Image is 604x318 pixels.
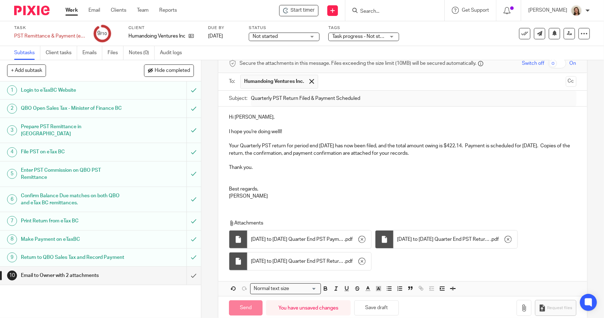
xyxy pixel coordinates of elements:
span: [DATE] to [DATE] Quarter End PST Return Confirmation - Humandoing Ventures Inc. [251,258,344,265]
div: PST Remittance & Payment (eTaxBC) - Quarterly [14,33,85,40]
img: Morgan.JPG [571,5,582,16]
label: Tags [328,25,399,31]
span: pdf [491,236,499,243]
div: 7 [7,216,17,226]
div: 8 [7,234,17,244]
button: Save draft [354,300,399,316]
span: [DATE] to [DATE] Quarter End PST Payment Confirmation - Humandoing Ventures Inc. [251,236,344,243]
a: Clients [111,7,126,14]
h1: QBO Open Sales Tax - Minister of Finance BC [21,103,127,114]
p: Best regards, [229,186,576,193]
p: [PERSON_NAME] [229,193,576,200]
h1: Confirm Balance Due matches on both QBO and eTax BC remittances. [21,191,127,209]
label: Due by [208,25,240,31]
h1: File PST on eTax BC [21,147,127,157]
span: Task progress - Not started + 2 [332,34,399,39]
span: [DATE] to [DATE] Quarter End PST Return - Humandoing Ventures Inc. [397,236,490,243]
div: 5 [7,169,17,179]
div: Search for option [250,283,321,294]
a: Audit logs [160,46,187,60]
label: To: [229,78,237,85]
a: Work [65,7,78,14]
h1: Login to eTaxBC Website [21,85,127,96]
div: 6 [7,194,17,204]
h1: Prepare PST Remittance in [GEOGRAPHIC_DATA] [21,121,127,140]
span: Normal text size [252,285,291,293]
p: Your Quarterly PST return for period end [DATE] has now been filed, and the total amount owing is... [229,142,576,157]
a: Files [108,46,123,60]
span: On [570,60,576,67]
h1: Email to Owner with 2 attachments [21,270,127,281]
small: /10 [101,32,107,36]
h1: Return to QBO Sales Tax and Record Payment [21,252,127,263]
span: Get Support [462,8,489,13]
label: Client [128,25,199,31]
label: Subject: [229,95,247,102]
h1: Print Return from eTax BC [21,216,127,226]
p: I hope you're doing welll! [229,128,576,135]
a: Client tasks [46,46,77,60]
span: Switch off [522,60,545,67]
div: 9 [98,29,107,38]
div: . [247,252,371,270]
span: Not started [253,34,278,39]
label: Task [14,25,85,31]
label: Status [249,25,320,31]
button: Request files [535,300,576,316]
span: pdf [345,258,353,265]
input: Search for option [291,285,317,293]
div: Humandoing Ventures Inc. - PST Remittance & Payment (eTaxBC) - Quarterly [279,5,318,16]
span: Hide completed [155,68,190,74]
div: 4 [7,147,17,157]
p: Humandoing Ventures Inc. [128,33,185,40]
img: Pixie [14,6,50,15]
div: . [393,231,517,248]
a: Emails [82,46,102,60]
h1: Enter PST Commission on QBO PST Remittance [21,165,127,183]
a: Team [137,7,149,14]
span: pdf [345,236,353,243]
span: [DATE] [208,34,223,39]
span: Request files [547,305,573,311]
a: Notes (0) [129,46,155,60]
button: Cc [566,76,576,87]
div: 2 [7,104,17,114]
div: PST Remittance &amp; Payment (eTaxBC) - Quarterly [14,33,85,40]
input: Search [359,8,423,15]
div: . [247,231,371,248]
h1: Make Payment on eTaxBC [21,234,127,245]
a: Email [88,7,100,14]
div: You have unsaved changes [266,300,351,316]
a: Subtasks [14,46,40,60]
span: Humandoing Ventures Inc. [244,78,304,85]
input: Send [229,300,263,316]
a: Reports [159,7,177,14]
p: Thank you. [229,164,576,171]
button: Hide completed [144,64,194,76]
span: Start timer [291,7,315,14]
p: Hi [PERSON_NAME], [229,114,576,121]
div: 9 [7,252,17,262]
p: Attachments [229,220,566,227]
span: Secure the attachments in this message. Files exceeding the size limit (10MB) will be secured aut... [240,60,476,67]
div: 1 [7,85,17,95]
div: 10 [7,271,17,280]
div: 3 [7,125,17,135]
p: [PERSON_NAME] [528,7,567,14]
button: + Add subtask [7,64,46,76]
